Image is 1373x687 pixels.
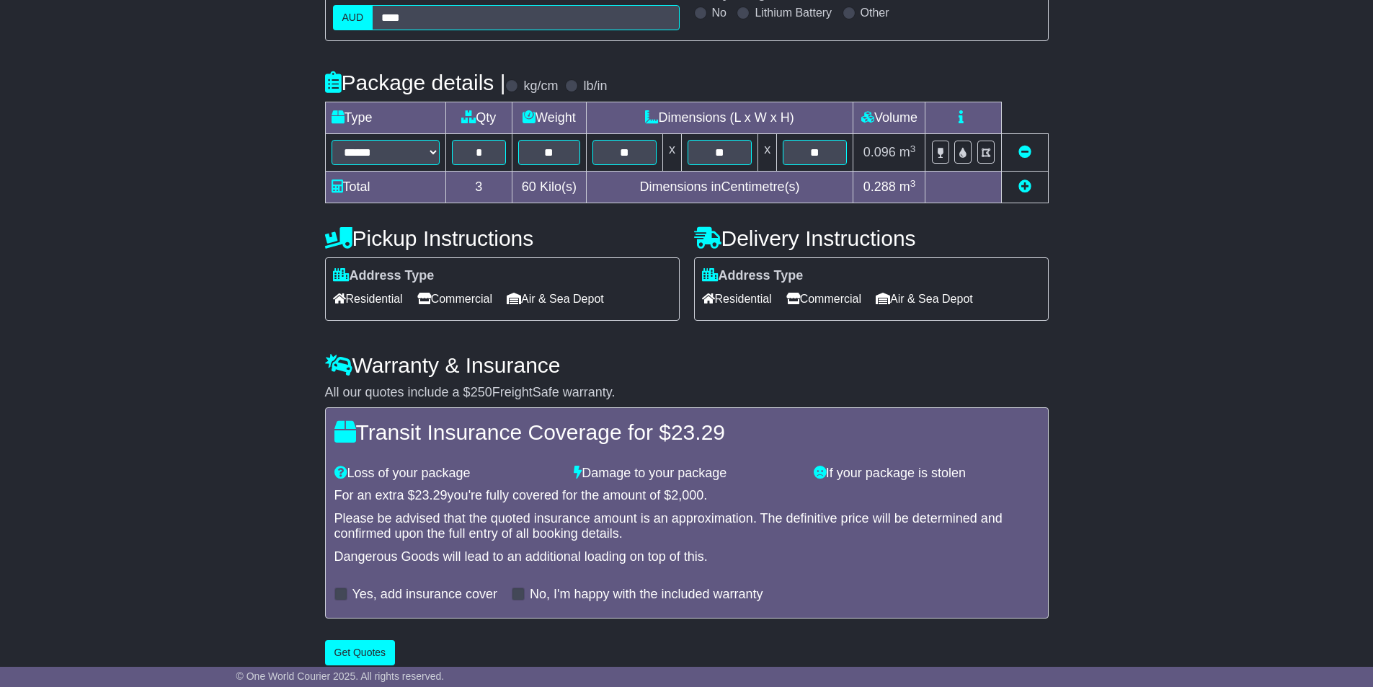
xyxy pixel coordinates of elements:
[566,466,807,482] div: Damage to your package
[1018,179,1031,194] a: Add new item
[333,288,403,310] span: Residential
[236,670,445,682] span: © One World Courier 2025. All rights reserved.
[662,134,681,172] td: x
[758,134,777,172] td: x
[334,549,1039,565] div: Dangerous Goods will lead to an additional loading on top of this.
[512,102,587,134] td: Weight
[786,288,861,310] span: Commercial
[415,488,448,502] span: 23.29
[712,6,727,19] label: No
[333,5,373,30] label: AUD
[333,268,435,284] label: Address Type
[325,640,396,665] button: Get Quotes
[853,102,925,134] td: Volume
[325,353,1049,377] h4: Warranty & Insurance
[334,420,1039,444] h4: Transit Insurance Coverage for $
[523,79,558,94] label: kg/cm
[583,79,607,94] label: lb/in
[334,511,1039,542] div: Please be advised that the quoted insurance amount is an approximation. The definitive price will...
[876,288,973,310] span: Air & Sea Depot
[702,288,772,310] span: Residential
[910,143,916,154] sup: 3
[586,172,853,203] td: Dimensions in Centimetre(s)
[586,102,853,134] td: Dimensions (L x W x H)
[445,172,512,203] td: 3
[899,179,916,194] span: m
[327,466,567,482] div: Loss of your package
[325,102,445,134] td: Type
[471,385,492,399] span: 250
[899,145,916,159] span: m
[910,178,916,189] sup: 3
[445,102,512,134] td: Qty
[755,6,832,19] label: Lithium Battery
[325,385,1049,401] div: All our quotes include a $ FreightSafe warranty.
[325,71,506,94] h4: Package details |
[671,488,703,502] span: 2,000
[352,587,497,603] label: Yes, add insurance cover
[861,6,889,19] label: Other
[863,145,896,159] span: 0.096
[671,420,725,444] span: 23.29
[325,226,680,250] h4: Pickup Instructions
[325,172,445,203] td: Total
[334,488,1039,504] div: For an extra $ you're fully covered for the amount of $ .
[694,226,1049,250] h4: Delivery Instructions
[863,179,896,194] span: 0.288
[702,268,804,284] label: Address Type
[530,587,763,603] label: No, I'm happy with the included warranty
[512,172,587,203] td: Kilo(s)
[807,466,1047,482] div: If your package is stolen
[1018,145,1031,159] a: Remove this item
[507,288,604,310] span: Air & Sea Depot
[417,288,492,310] span: Commercial
[522,179,536,194] span: 60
